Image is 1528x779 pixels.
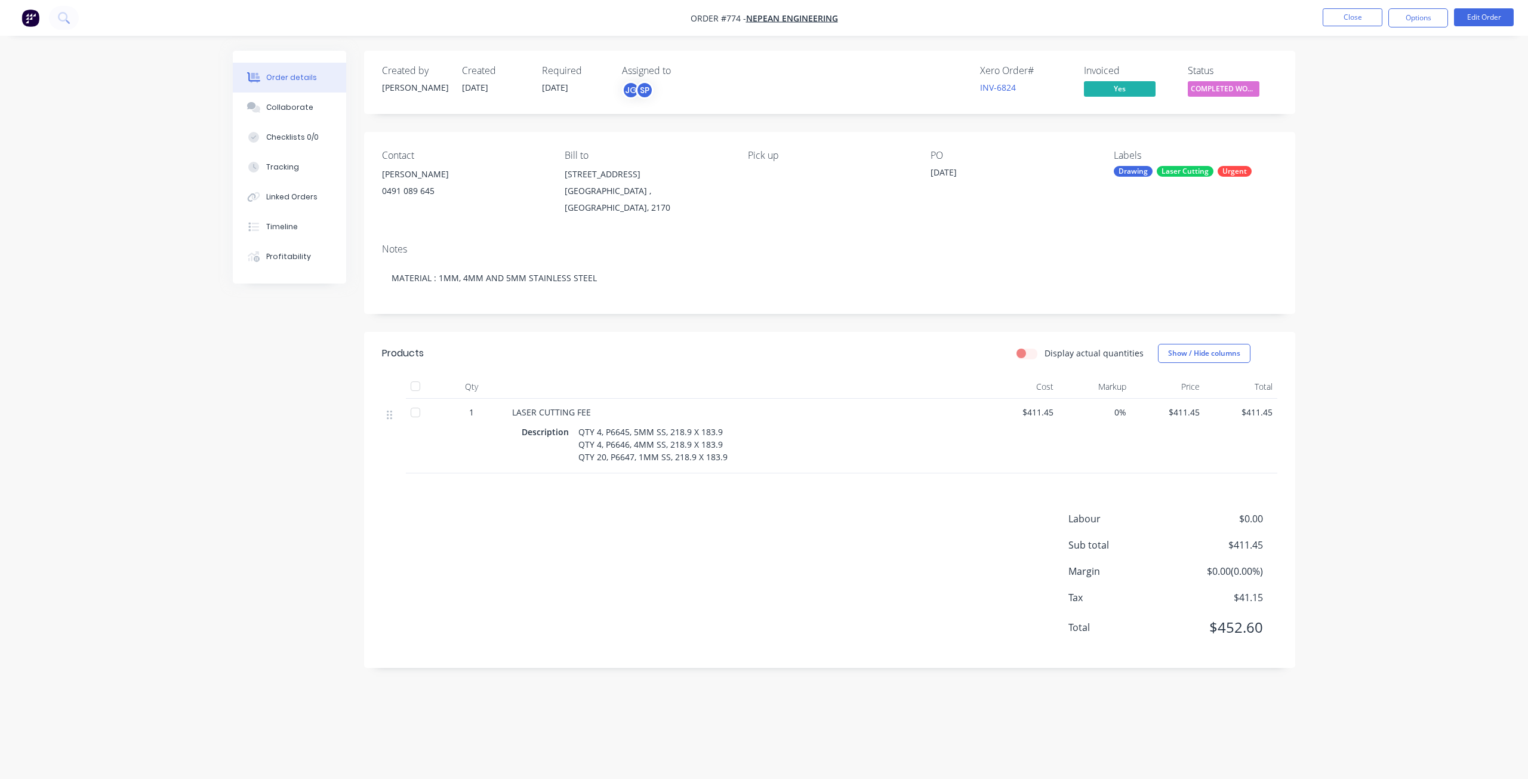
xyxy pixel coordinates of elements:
[565,166,728,183] div: [STREET_ADDRESS]
[622,81,640,99] div: JG
[1068,512,1175,526] span: Labour
[691,13,746,24] span: Order #774 -
[382,346,424,361] div: Products
[1188,81,1259,99] button: COMPLETED WORKS
[469,406,474,418] span: 1
[382,183,546,199] div: 0491 089 645
[574,423,732,466] div: QTY 4, P6645, 5MM SS, 218.9 X 183.9 QTY 4, P6646, 4MM SS, 218.9 X 183.9 QTY 20, P6647, 1MM SS, 21...
[382,81,448,94] div: [PERSON_NAME]
[1158,344,1250,363] button: Show / Hide columns
[1388,8,1448,27] button: Options
[565,166,728,216] div: [STREET_ADDRESS][GEOGRAPHIC_DATA] , [GEOGRAPHIC_DATA], 2170
[565,183,728,216] div: [GEOGRAPHIC_DATA] , [GEOGRAPHIC_DATA], 2170
[1175,564,1263,578] span: $0.00 ( 0.00 %)
[1058,375,1132,399] div: Markup
[1157,166,1213,177] div: Laser Cutting
[233,63,346,93] button: Order details
[266,251,311,262] div: Profitability
[462,65,528,76] div: Created
[266,72,317,83] div: Order details
[266,221,298,232] div: Timeline
[21,9,39,27] img: Factory
[382,260,1277,296] div: MATERIAL : 1MM, 4MM AND 5MM STAINLESS STEEL
[266,192,318,202] div: Linked Orders
[1068,564,1175,578] span: Margin
[1175,512,1263,526] span: $0.00
[542,65,608,76] div: Required
[980,65,1070,76] div: Xero Order #
[1063,406,1127,418] span: 0%
[931,166,1080,183] div: [DATE]
[522,423,574,441] div: Description
[266,132,319,143] div: Checklists 0/0
[382,65,448,76] div: Created by
[622,65,741,76] div: Assigned to
[931,150,1094,161] div: PO
[748,150,911,161] div: Pick up
[565,150,728,161] div: Bill to
[1131,375,1204,399] div: Price
[266,102,313,113] div: Collaborate
[1114,166,1153,177] div: Drawing
[1068,538,1175,552] span: Sub total
[1068,590,1175,605] span: Tax
[233,242,346,272] button: Profitability
[980,82,1016,93] a: INV-6824
[382,166,546,183] div: [PERSON_NAME]
[233,152,346,182] button: Tracking
[1068,620,1175,635] span: Total
[636,81,654,99] div: SP
[233,93,346,122] button: Collaborate
[990,406,1053,418] span: $411.45
[1188,65,1277,76] div: Status
[436,375,507,399] div: Qty
[1323,8,1382,26] button: Close
[746,13,838,24] a: NEPEAN ENGINEERING
[1084,65,1173,76] div: Invoiced
[233,212,346,242] button: Timeline
[382,244,1277,255] div: Notes
[1209,406,1273,418] span: $411.45
[382,166,546,204] div: [PERSON_NAME]0491 089 645
[1114,150,1277,161] div: Labels
[1204,375,1278,399] div: Total
[622,81,654,99] button: JGSP
[1454,8,1514,26] button: Edit Order
[1175,590,1263,605] span: $41.15
[1188,81,1259,96] span: COMPLETED WORKS
[382,150,546,161] div: Contact
[1175,617,1263,638] span: $452.60
[462,82,488,93] span: [DATE]
[233,182,346,212] button: Linked Orders
[1136,406,1200,418] span: $411.45
[1045,347,1144,359] label: Display actual quantities
[1218,166,1252,177] div: Urgent
[233,122,346,152] button: Checklists 0/0
[1084,81,1156,96] span: Yes
[985,375,1058,399] div: Cost
[512,407,591,418] span: LASER CUTTING FEE
[1175,538,1263,552] span: $411.45
[266,162,299,173] div: Tracking
[542,82,568,93] span: [DATE]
